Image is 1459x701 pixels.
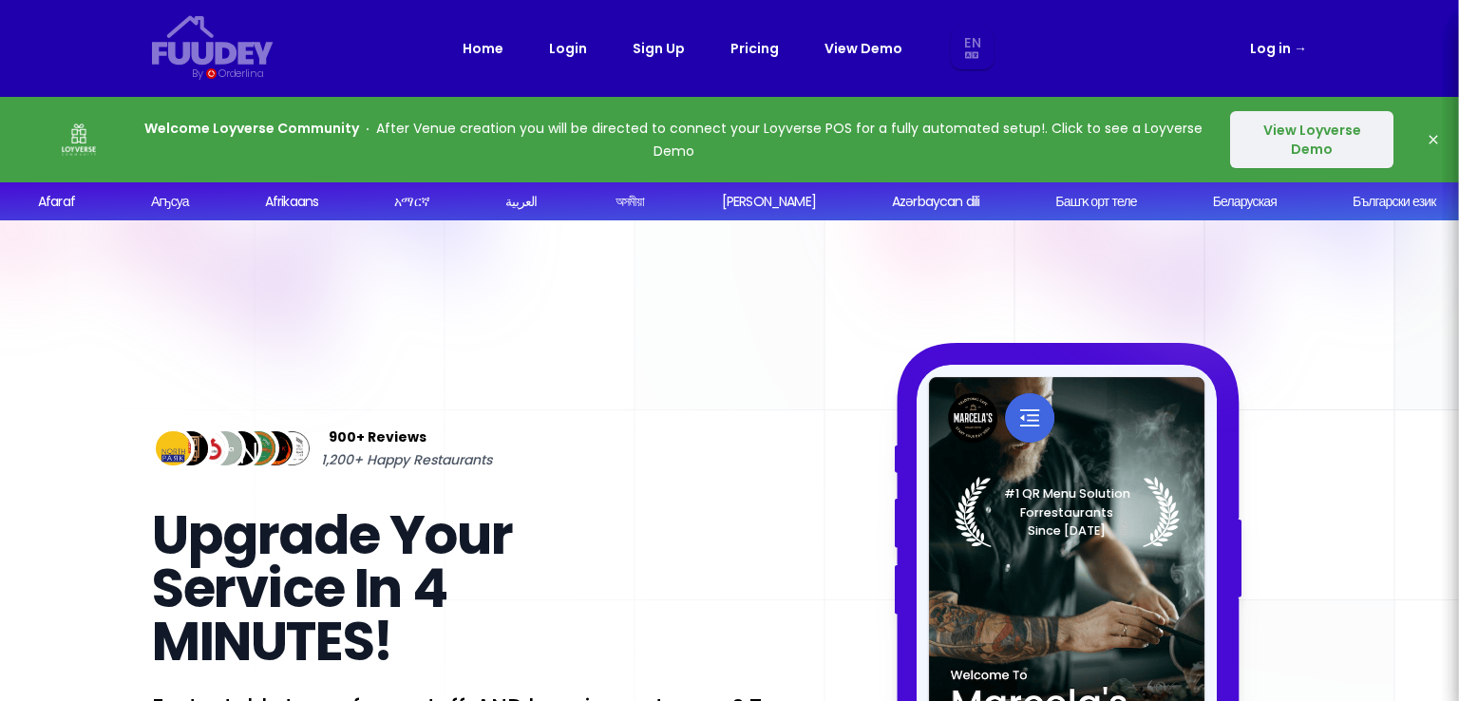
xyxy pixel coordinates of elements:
[1055,192,1136,212] div: Башҡорт теле
[1230,111,1393,168] button: View Loyverse Demo
[203,427,246,470] img: Review Img
[824,37,902,60] a: View Demo
[616,192,645,212] div: অসমীয়া
[151,192,189,212] div: Аҧсуа
[730,37,779,60] a: Pricing
[633,37,685,60] a: Sign Up
[152,498,512,679] span: Upgrade Your Service In 4 MINUTES!
[463,37,503,60] a: Home
[152,427,195,470] img: Review Img
[220,427,263,470] img: Review Img
[169,427,212,470] img: Review Img
[321,448,492,471] span: 1,200+ Happy Restaurants
[38,192,75,212] div: Afaraf
[1294,39,1307,58] span: →
[218,66,263,82] div: Orderlina
[237,427,280,470] img: Review Img
[152,15,274,66] svg: {/* Added fill="currentColor" here */} {/* This rectangle defines the background. Its explicit fi...
[892,192,979,212] div: Azərbaycan dili
[192,66,202,82] div: By
[255,427,297,470] img: Review Img
[144,119,359,138] strong: Welcome Loyverse Community
[329,426,426,448] span: 900+ Reviews
[1353,192,1436,212] div: Български език
[186,427,229,470] img: Review Img
[722,192,816,212] div: [PERSON_NAME]
[1213,192,1277,212] div: Беларуская
[265,192,318,212] div: Afrikaans
[505,192,537,212] div: العربية
[1250,37,1307,60] a: Log in
[955,477,1180,547] img: Laurel
[144,117,1203,162] p: After Venue creation you will be directed to connect your Loyverse POS for a fully automated setu...
[271,427,313,470] img: Review Img
[549,37,587,60] a: Login
[394,192,429,212] div: አማርኛ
